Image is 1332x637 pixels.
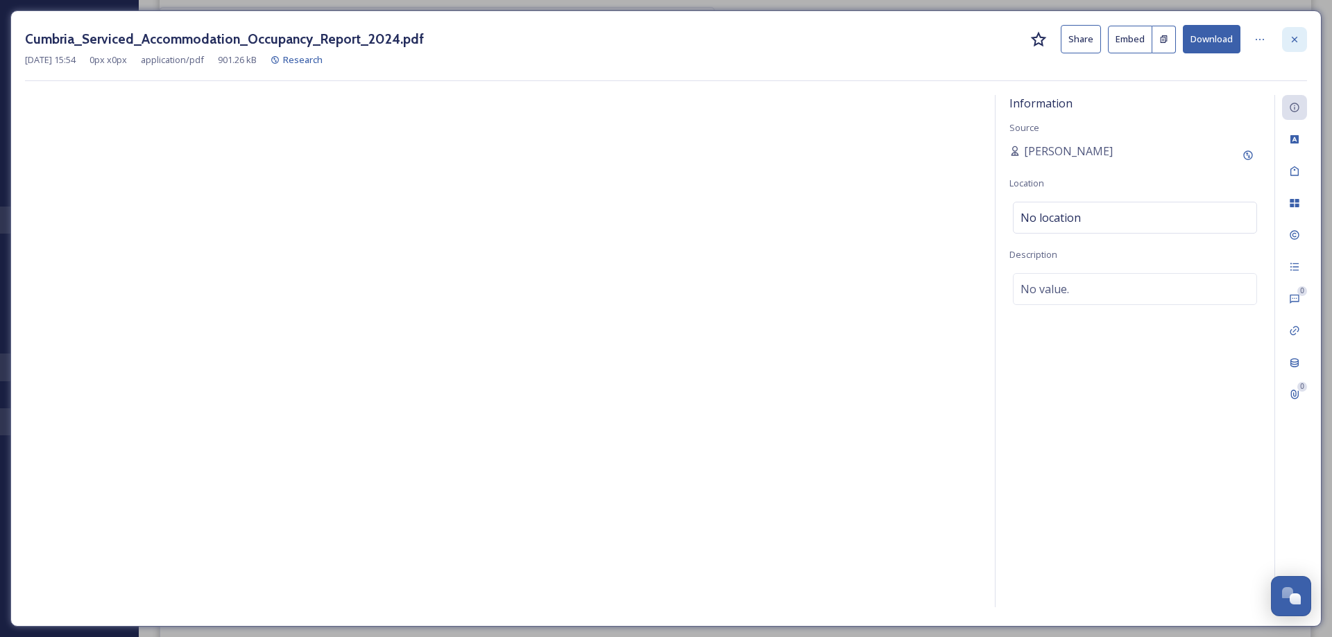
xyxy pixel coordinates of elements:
span: Information [1009,96,1073,111]
span: Research [283,53,323,66]
span: No value. [1021,281,1069,297]
h3: Cumbria_Serviced_Accommodation_Occupancy_Report_2024.pdf [25,29,424,49]
span: No location [1021,209,1081,226]
div: 0 [1297,382,1307,392]
span: Location [1009,177,1044,189]
button: Download [1183,25,1240,53]
span: 0 px x 0 px [89,53,127,67]
span: Source [1009,121,1039,134]
button: Embed [1108,26,1152,53]
button: Share [1061,25,1101,53]
button: Open Chat [1271,576,1311,616]
span: application/pdf [141,53,204,67]
span: Description [1009,248,1057,261]
span: 901.26 kB [218,53,257,67]
span: [PERSON_NAME] [1024,143,1113,159]
div: 0 [1297,286,1307,296]
span: [DATE] 15:54 [25,53,76,67]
